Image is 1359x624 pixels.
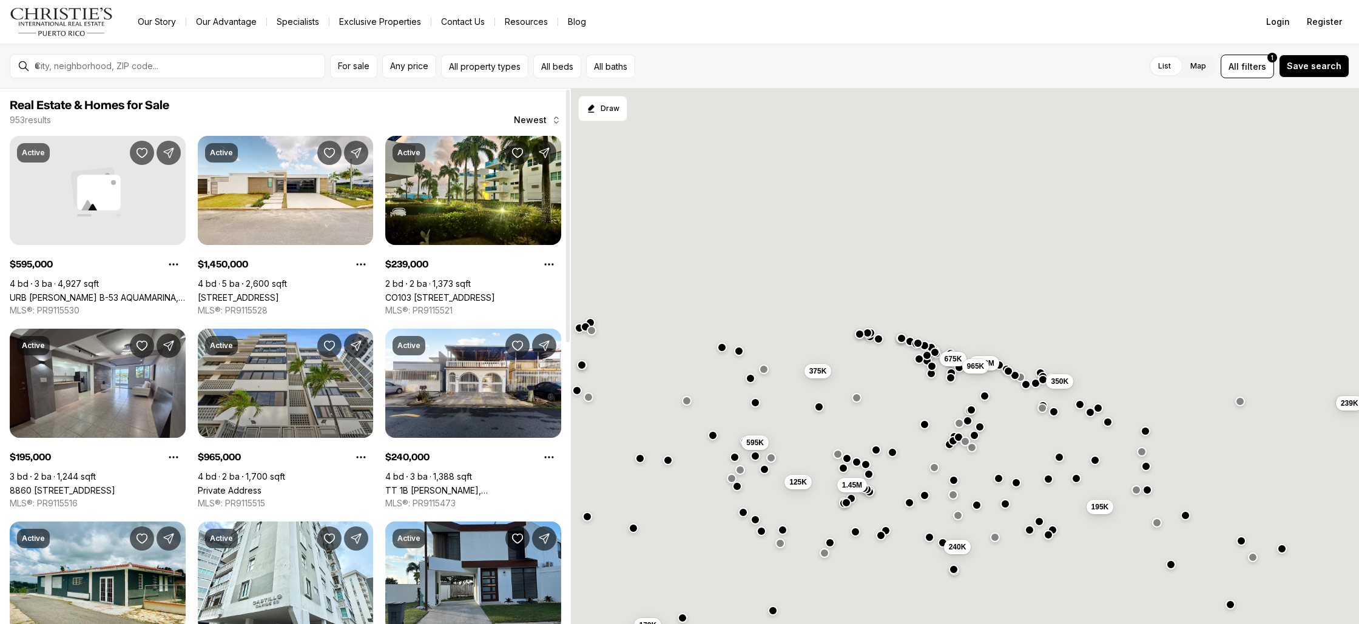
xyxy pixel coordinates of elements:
p: Active [397,341,420,351]
p: Active [397,534,420,543]
span: 239K [1341,398,1358,408]
button: 350K [1047,374,1074,389]
button: Save Property: 8860 PASEO DEL REY #H-102 [130,334,154,358]
button: 195K [1087,500,1114,514]
button: Save Property: [317,334,342,358]
button: All property types [441,55,528,78]
button: Login [1259,10,1297,34]
button: Property options [349,445,373,469]
button: Newest [507,108,568,132]
button: Save search [1279,55,1349,78]
a: Our Advantage [186,13,266,30]
span: Save search [1287,61,1341,71]
span: 125K [790,477,808,487]
button: 375K [804,364,832,378]
button: For sale [330,55,377,78]
p: 953 results [10,115,51,125]
button: Property options [161,445,186,469]
button: Any price [382,55,436,78]
span: Any price [390,61,428,71]
button: Save Property: 825 BO. ACHIOTE KM 2.9 [130,526,154,551]
a: Specialists [267,13,329,30]
span: 675K [945,354,962,364]
button: Save Property: RD1 URB MARINA BAHIA [505,526,530,551]
button: Save Property: 60 CARIBE #7A [317,526,342,551]
a: TT 1B VIOLETA, SAN JUAN PR, 00926 [385,485,561,495]
label: Map [1181,55,1216,77]
span: 1.45M [842,480,862,490]
button: Start drawing [578,96,627,121]
p: Active [210,148,233,158]
p: Active [22,534,45,543]
span: Real Estate & Homes for Sale [10,99,169,112]
span: Login [1266,17,1290,27]
button: Share Property [532,141,556,165]
button: Share Property [157,141,181,165]
a: Resources [495,13,558,30]
button: Save Property: 54 DANUBIO [317,141,342,165]
a: 8860 PASEO DEL REY #H-102, CAROLINA PR, 00987 [10,485,115,495]
button: All baths [586,55,635,78]
p: Active [22,148,45,158]
a: Our Story [128,13,186,30]
button: Property options [349,252,373,277]
button: Save Property: CO103 COSTAMAR BEACH VILLAGE #CO-103 [505,141,530,165]
button: 125K [785,475,812,489]
a: Blog [558,13,596,30]
a: Exclusive Properties [329,13,431,30]
button: Share Property [344,141,368,165]
button: 1.38M [970,356,999,371]
button: Share Property [344,334,368,358]
span: 1.38M [974,358,994,368]
button: Property options [161,252,186,277]
button: Property options [537,445,561,469]
p: Active [210,534,233,543]
a: 54 DANUBIO, BAYAMON PR, 00956 [198,292,279,303]
button: Share Property [532,526,556,551]
a: CO103 COSTAMAR BEACH VILLAGE #CO-103, LOIZA PR, 00772 [385,292,495,303]
p: Active [397,148,420,158]
button: Share Property [157,334,181,358]
span: 240K [949,542,966,552]
p: Active [22,341,45,351]
label: List [1148,55,1181,77]
button: 675K [940,352,967,366]
a: URB MIRABELLA B-53 AQUAMARINA, BAYAMON PR, 00961 [10,292,186,303]
span: Newest [514,115,547,125]
span: 195K [1091,502,1109,512]
button: 965K [962,359,990,374]
button: Property options [537,252,561,277]
button: Register [1300,10,1349,34]
button: Share Property [344,526,368,551]
button: Save Property: TT 1B VIOLETA [505,334,530,358]
span: 595K [747,438,764,448]
span: 965K [967,361,985,371]
button: Contact Us [431,13,494,30]
span: 350K [1051,377,1069,386]
span: filters [1241,60,1266,73]
button: All beds [533,55,581,78]
button: 1.45M [837,478,867,492]
span: All [1229,60,1239,73]
button: Save Property: URB MIRABELLA B-53 AQUAMARINA [130,141,154,165]
span: For sale [338,61,369,71]
button: 240K [944,540,971,554]
img: logo [10,7,113,36]
button: Allfilters1 [1221,55,1274,78]
span: Register [1307,17,1342,27]
span: 1 [1271,53,1273,62]
button: Share Property [532,334,556,358]
button: 595K [742,435,769,450]
p: Active [210,341,233,351]
button: Share Property [157,526,181,551]
span: 375K [809,366,827,376]
a: Private Address [198,485,261,495]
